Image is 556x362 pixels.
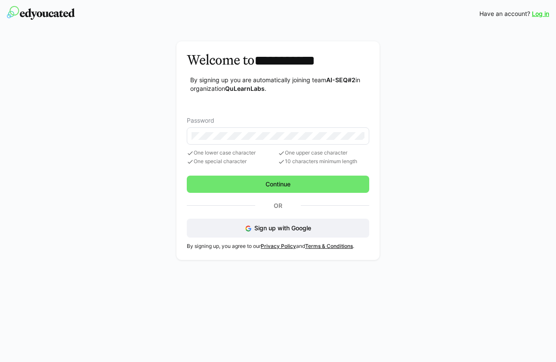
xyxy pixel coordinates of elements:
[261,243,296,249] a: Privacy Policy
[187,52,369,69] h3: Welcome to
[278,158,369,165] span: 10 characters minimum length
[255,200,301,212] p: Or
[264,180,292,189] span: Continue
[187,158,278,165] span: One special character
[254,224,311,232] span: Sign up with Google
[187,117,214,124] span: Password
[187,150,278,157] span: One lower case character
[190,76,369,93] p: By signing up you are automatically joining team in organization .
[7,6,75,20] img: edyoucated
[326,76,355,84] strong: AI-SEQ#2
[187,219,369,238] button: Sign up with Google
[278,150,369,157] span: One upper case character
[305,243,353,249] a: Terms & Conditions
[225,85,265,92] strong: QuLearnLabs
[187,176,369,193] button: Continue
[532,9,549,18] a: Log in
[187,243,369,250] p: By signing up, you agree to our and .
[479,9,530,18] span: Have an account?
